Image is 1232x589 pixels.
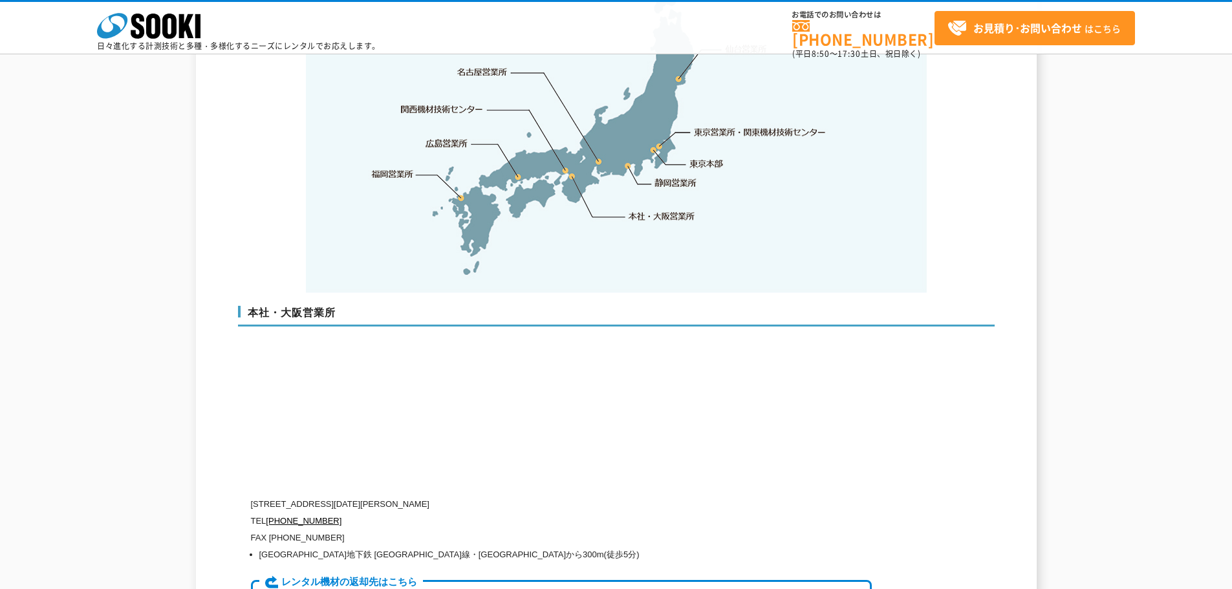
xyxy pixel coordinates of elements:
[627,209,695,222] a: 本社・大阪営業所
[401,103,483,116] a: 関西機材技術センター
[371,167,413,180] a: 福岡営業所
[812,48,830,59] span: 8:50
[792,11,935,19] span: お電話でのお問い合わせは
[973,20,1082,36] strong: お見積り･お問い合わせ
[97,42,380,50] p: 日々進化する計測技術と多種・多様化するニーズにレンタルでお応えします。
[792,20,935,47] a: [PHONE_NUMBER]
[690,158,724,171] a: 東京本部
[792,48,920,59] span: (平日 ～ 土日、祝日除く)
[654,177,697,189] a: 静岡営業所
[426,136,468,149] a: 広島営業所
[251,496,872,513] p: [STREET_ADDRESS][DATE][PERSON_NAME]
[251,513,872,530] p: TEL
[238,306,995,327] h3: 本社・大阪営業所
[695,125,827,138] a: 東京営業所・関東機材技術センター
[457,66,508,79] a: 名古屋営業所
[838,48,861,59] span: 17:30
[251,530,872,546] p: FAX [PHONE_NUMBER]
[266,516,341,526] a: [PHONE_NUMBER]
[947,19,1121,38] span: はこちら
[935,11,1135,45] a: お見積り･お問い合わせはこちら
[259,546,872,563] li: [GEOGRAPHIC_DATA]地下鉄 [GEOGRAPHIC_DATA]線・[GEOGRAPHIC_DATA]から300m(徒歩5分)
